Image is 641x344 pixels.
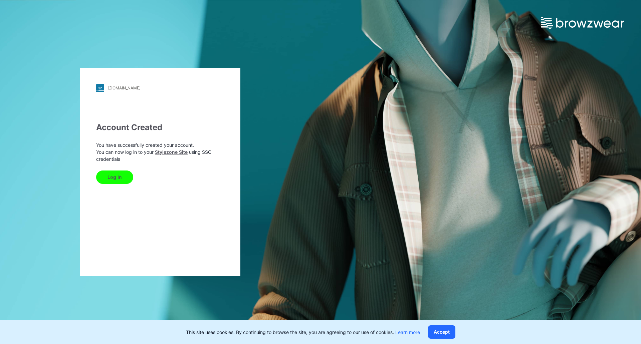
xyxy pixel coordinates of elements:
[541,17,624,29] img: browzwear-logo.e42bd6dac1945053ebaf764b6aa21510.svg
[428,325,455,339] button: Accept
[96,170,133,184] button: Log In
[395,329,420,335] a: Learn more
[96,121,224,133] div: Account Created
[96,148,224,162] p: You can now log in to your using SSO credentials
[96,84,104,92] img: stylezone-logo.562084cfcfab977791bfbf7441f1a819.svg
[155,149,188,155] a: Stylezone Site
[96,141,224,148] p: You have successfully created your account.
[108,85,141,90] div: [DOMAIN_NAME]
[186,329,420,336] p: This site uses cookies. By continuing to browse the site, you are agreeing to our use of cookies.
[96,84,224,92] a: [DOMAIN_NAME]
